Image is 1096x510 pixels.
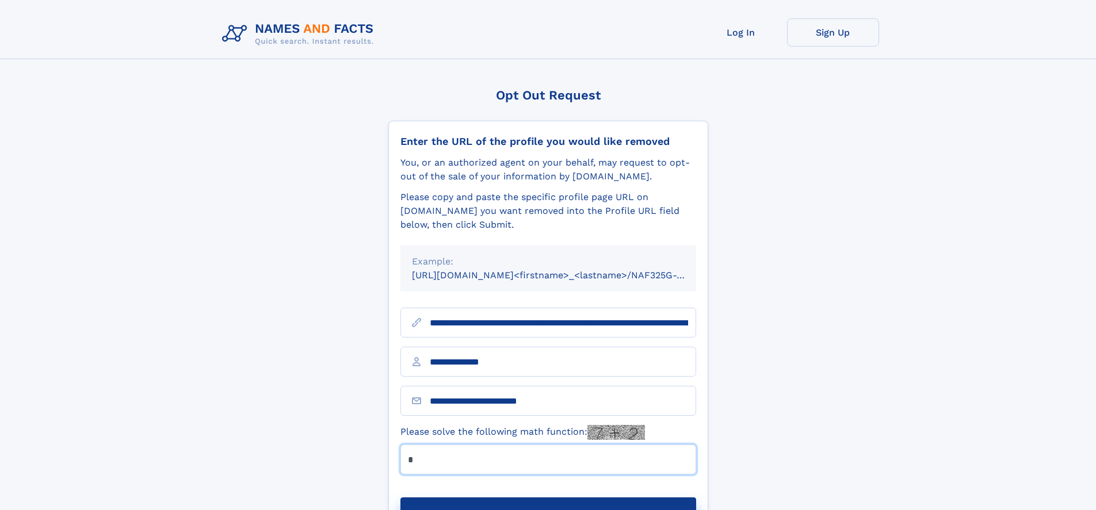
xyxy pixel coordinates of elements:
[400,425,645,440] label: Please solve the following math function:
[400,190,696,232] div: Please copy and paste the specific profile page URL on [DOMAIN_NAME] you want removed into the Pr...
[388,88,708,102] div: Opt Out Request
[400,156,696,183] div: You, or an authorized agent on your behalf, may request to opt-out of the sale of your informatio...
[400,135,696,148] div: Enter the URL of the profile you would like removed
[412,270,718,281] small: [URL][DOMAIN_NAME]<firstname>_<lastname>/NAF325G-xxxxxxxx
[787,18,879,47] a: Sign Up
[695,18,787,47] a: Log In
[412,255,685,269] div: Example:
[217,18,383,49] img: Logo Names and Facts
